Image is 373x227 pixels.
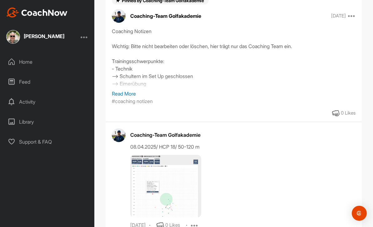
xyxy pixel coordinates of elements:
[331,13,346,19] p: [DATE]
[3,114,92,130] div: Library
[112,27,356,90] div: Coaching Notizen Wichtig: Bitte nicht bearbeiten oder löschen, hier trägt nur das Coaching Team e...
[3,134,92,150] div: Support & FAQ
[3,54,92,70] div: Home
[352,206,367,221] div: Open Intercom Messenger
[130,131,356,139] div: Coaching-Team Golfakademie
[24,34,64,39] div: [PERSON_NAME]
[130,12,201,20] p: Coaching-Team Golfakademie
[130,155,201,217] img: media
[130,143,356,151] div: 08.04.2025/ HCP 18/ 50-120 m
[341,110,356,117] div: 0 Likes
[112,97,153,105] p: #coaching notizen
[3,94,92,110] div: Activity
[112,128,126,142] img: avatar
[112,9,126,23] img: avatar
[3,74,92,90] div: Feed
[6,7,67,17] img: CoachNow
[112,90,356,97] p: Read More
[6,30,20,44] img: square_3e3e95fb19e0eb93f0e1a6ccdd155a0c.jpg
